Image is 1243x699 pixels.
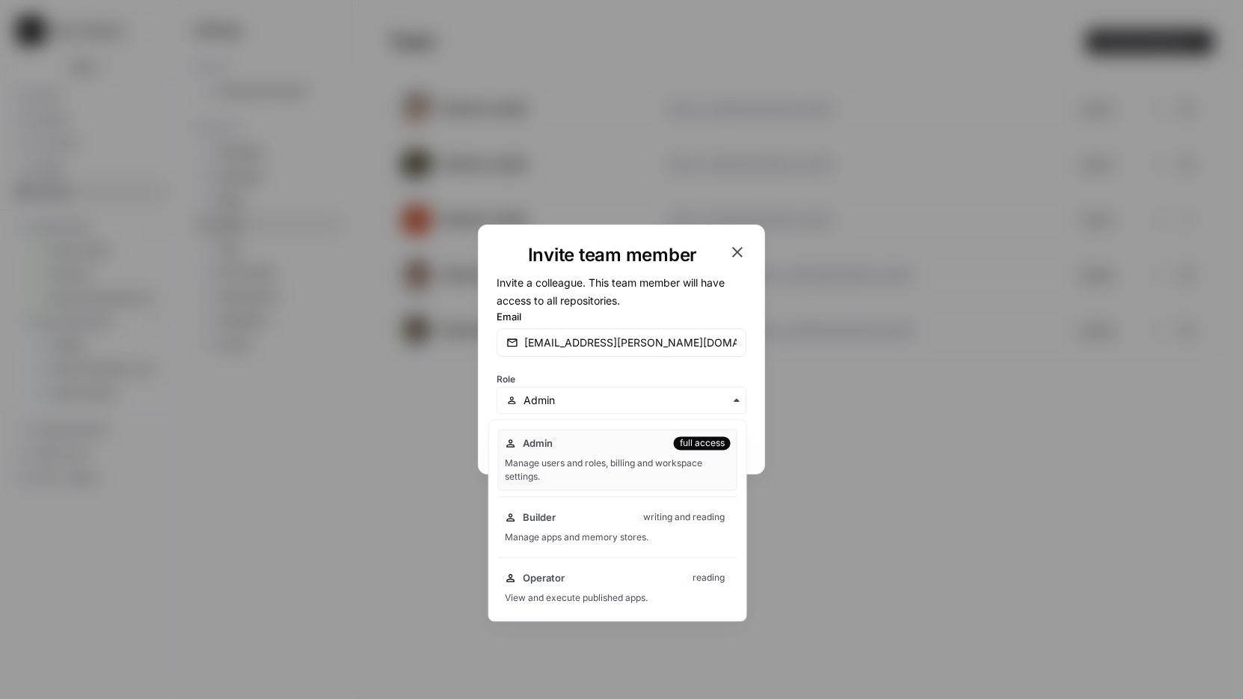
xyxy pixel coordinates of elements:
[523,571,565,586] span: Operator
[497,243,728,267] h1: Invite team member
[505,592,731,605] div: View and execute published apps.
[524,393,737,408] input: Admin
[637,511,731,525] div: writing and reading
[505,457,731,484] div: Manage users and roles, billing and workspace settings.
[497,309,746,324] label: Email
[523,436,553,451] span: Admin
[674,437,731,451] div: full access
[505,531,731,545] div: Manage apps and memory stores.
[687,572,731,585] div: reading
[497,373,515,385] span: Role
[524,335,737,350] input: email@company.com
[523,510,556,525] span: Builder
[497,276,725,307] span: Invite a colleague. This team member will have access to all repositories.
